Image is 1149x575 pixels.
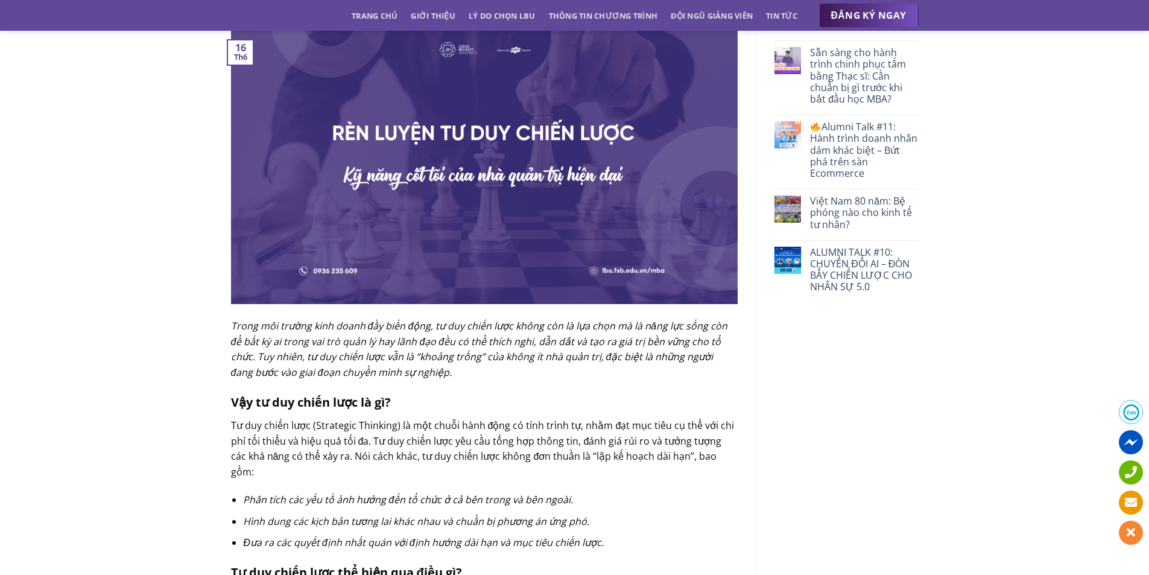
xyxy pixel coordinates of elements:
[810,247,918,293] a: ALUMNI TALK #10: CHUYỂN ĐỔI AI – ĐÒN BẨY CHIẾN LƯỢC CHO NHÂN SỰ 5.0
[811,122,820,132] img: 🔥
[549,5,658,27] a: Thông tin chương trình
[243,536,603,549] span: Đưa ra các quyết định nhất quán với định hướng dài hạn và mục tiêu chiến lược.
[243,493,573,506] span: Phân tích các yếu tố ảnh hưởng đến tổ chức ở cả bên trong và bên ngoài.
[819,4,919,28] a: ĐĂNG KÝ NGAY
[411,5,455,27] a: Giới thiệu
[831,8,907,23] span: ĐĂNG KÝ NGAY
[243,515,589,528] span: Hình dung các kịch bản tương lai khác nhau và chuẩn bị phương án ứng phó.
[810,121,918,179] a: Alumni Talk #11: Hành trình doanh nhân dám khác biệt – Bứt phá trên sàn Ecommerce
[231,319,728,379] span: Trong môi trường kinh doanh đầy biến động, tư duy chiến lược không còn là lựa chọn mà là năng lực...
[352,5,397,27] a: Trang chủ
[766,5,797,27] a: Tin tức
[231,394,391,410] b: Vậy tư duy chiến lược là gì?
[671,5,753,27] a: Đội ngũ giảng viên
[469,5,536,27] a: Lý do chọn LBU
[810,195,918,230] a: Việt Nam 80 năm: Bệ phóng nào cho kinh tế tư nhân?
[810,47,918,105] a: Sẵn sàng cho hành trình chinh phục tấm bằng Thạc sĩ: Cần chuẩn bị gì trước khi bắt đầu học MBA?
[231,419,735,478] span: Tư duy chiến lược (Strategic Thinking) là một chuỗi hành động có tính trình tự, nhằm đạt mục tiêu...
